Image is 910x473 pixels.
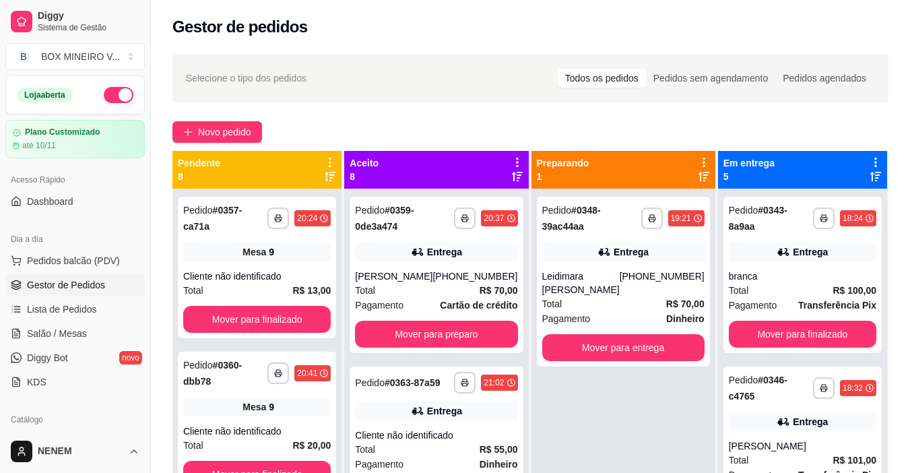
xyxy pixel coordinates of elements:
a: Salão / Mesas [5,323,145,344]
strong: R$ 20,00 [293,440,331,451]
div: 18:24 [843,213,863,224]
strong: # 0343-8a9aa [729,205,787,232]
a: Plano Customizadoaté 10/11 [5,120,145,158]
strong: R$ 101,00 [833,455,876,466]
div: Todos os pedidos [558,69,646,88]
span: Pagamento [355,298,403,313]
span: Pedido [355,205,385,216]
span: plus [183,127,193,137]
p: Preparando [537,156,589,170]
button: NENEM [5,435,145,468]
div: BOX MINEIRO V ... [41,50,120,63]
div: Acesso Rápido [5,169,145,191]
strong: R$ 55,00 [480,444,518,455]
strong: Cartão de crédito [440,300,517,311]
span: Diggy [38,10,139,22]
div: Entrega [793,415,828,429]
p: 8 [350,170,379,183]
strong: R$ 70,00 [480,285,518,296]
button: Pedidos balcão (PDV) [5,250,145,272]
div: Pedidos sem agendamento [646,69,775,88]
span: B [17,50,30,63]
span: Novo pedido [198,125,251,139]
button: Mover para finalizado [729,321,876,348]
strong: # 0363-87a59 [385,377,441,388]
span: Salão / Mesas [27,327,87,340]
span: Pagamento [542,311,591,326]
p: 5 [723,170,775,183]
button: Select a team [5,43,145,70]
button: Alterar Status [104,87,133,103]
div: Pedidos agendados [775,69,874,88]
div: 20:24 [297,213,317,224]
div: [PERSON_NAME] [355,270,432,283]
span: Dashboard [27,195,73,208]
button: Novo pedido [172,121,262,143]
strong: R$ 70,00 [666,298,705,309]
span: NENEM [38,445,123,458]
a: KDS [5,371,145,393]
a: DiggySistema de Gestão [5,5,145,38]
div: [PHONE_NUMBER] [432,270,517,283]
span: Pagamento [355,457,403,472]
strong: # 0360-dbb78 [183,360,242,387]
span: Gestor de Pedidos [27,278,105,292]
div: Catálogo [5,409,145,431]
span: Mesa [242,400,266,414]
div: 9 [269,400,274,414]
span: Total [729,453,749,468]
div: [PHONE_NUMBER] [620,270,705,296]
span: Selecione o tipo dos pedidos [186,71,306,86]
span: Sistema de Gestão [38,22,139,33]
span: Pedido [355,377,385,388]
p: Pendente [178,156,220,170]
span: Total [355,442,375,457]
p: 8 [178,170,220,183]
a: Dashboard [5,191,145,212]
div: Cliente não identificado [355,429,517,442]
span: Pedido [183,360,213,371]
a: Diggy Botnovo [5,347,145,369]
div: 19:21 [671,213,691,224]
article: até 10/11 [22,140,56,151]
strong: R$ 13,00 [293,285,331,296]
div: Cliente não identificado [183,270,331,283]
strong: Dinheiro [666,313,705,324]
div: 21:02 [484,377,504,388]
div: Entrega [614,245,649,259]
span: Total [183,438,203,453]
p: Em entrega [723,156,775,170]
div: 20:37 [484,213,504,224]
div: Loja aberta [17,88,73,102]
strong: Transferência Pix [798,300,876,311]
span: KDS [27,375,46,389]
div: Entrega [427,245,462,259]
div: Entrega [793,245,828,259]
div: Leidimara [PERSON_NAME] [542,270,620,296]
p: 1 [537,170,589,183]
button: Mover para finalizado [183,306,331,333]
strong: # 0348-39ac44aa [542,205,601,232]
span: Mesa [242,245,266,259]
div: 18:32 [843,383,863,393]
article: Plano Customizado [25,127,100,137]
div: 9 [269,245,274,259]
button: Mover para entrega [542,334,705,361]
div: Entrega [427,404,462,418]
span: Diggy Bot [27,351,68,365]
div: 20:41 [297,368,317,379]
span: Lista de Pedidos [27,303,97,316]
span: Pedidos balcão (PDV) [27,254,120,267]
a: Gestor de Pedidos [5,274,145,296]
strong: R$ 100,00 [833,285,876,296]
span: Total [355,283,375,298]
h2: Gestor de pedidos [172,16,308,38]
div: [PERSON_NAME] [729,439,876,453]
div: Dia a dia [5,228,145,250]
strong: # 0346-c4765 [729,375,787,402]
span: Pedido [542,205,572,216]
a: Lista de Pedidos [5,298,145,320]
span: Total [183,283,203,298]
button: Mover para preparo [355,321,517,348]
p: Aceito [350,156,379,170]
